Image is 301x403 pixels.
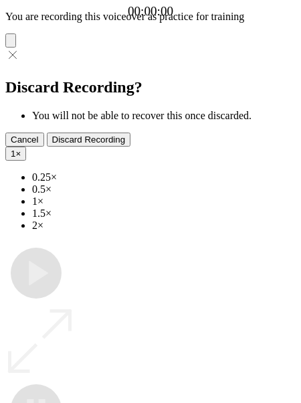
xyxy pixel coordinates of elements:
button: Discard Recording [47,133,131,147]
li: 2× [32,220,296,232]
li: 1× [32,195,296,208]
p: You are recording this voiceover as practice for training [5,11,296,23]
li: 0.25× [32,171,296,183]
a: 00:00:00 [128,4,173,19]
button: Cancel [5,133,44,147]
li: 0.5× [32,183,296,195]
h2: Discard Recording? [5,78,296,96]
span: 1 [11,149,15,159]
li: You will not be able to recover this once discarded. [32,110,296,122]
li: 1.5× [32,208,296,220]
button: 1× [5,147,26,161]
